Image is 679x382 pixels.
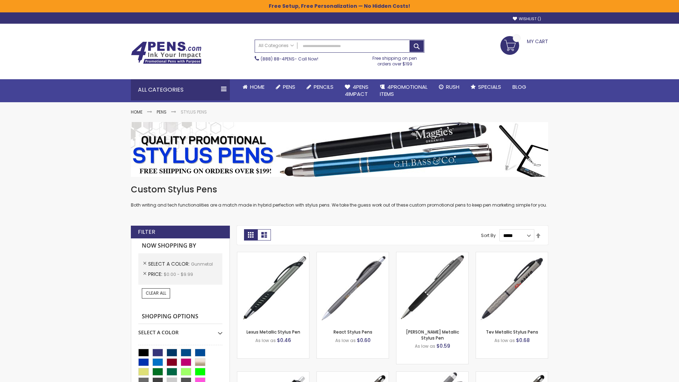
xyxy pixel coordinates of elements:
[131,122,548,177] img: Stylus Pens
[237,371,309,377] a: Souvenir® Anthem Stylus Pen-Gunmetal
[516,337,530,344] span: $0.68
[357,337,371,344] span: $0.60
[415,343,435,349] span: As low as
[494,337,515,343] span: As low as
[237,252,309,324] img: Lexus Metallic Stylus Pen-Gunmetal
[436,342,450,349] span: $0.59
[261,56,318,62] span: - Call Now!
[131,41,202,64] img: 4Pens Custom Pens and Promotional Products
[138,238,222,253] strong: Now Shopping by
[335,337,356,343] span: As low as
[317,252,389,258] a: React Stylus Pens-Gunmetal
[317,371,389,377] a: Islander Softy Metallic Gel Pen with Stylus-Gunmetal
[476,371,548,377] a: Islander Softy Metallic Gel Pen with Stylus - ColorJet Imprint-Gunmetal
[191,261,213,267] span: Gunmetal
[345,83,368,98] span: 4Pens 4impact
[246,329,300,335] a: Lexus Metallic Stylus Pen
[138,228,155,236] strong: Filter
[314,83,333,91] span: Pencils
[270,79,301,95] a: Pens
[157,109,167,115] a: Pens
[164,271,193,277] span: $0.00 - $9.99
[481,232,496,238] label: Sort By
[396,252,468,324] img: Lory Metallic Stylus Pen-Gunmetal
[476,252,548,258] a: Tev Metallic Stylus Pens-Gunmetal
[138,324,222,336] div: Select A Color
[259,43,294,48] span: All Categories
[478,83,501,91] span: Specials
[148,260,191,267] span: Select A Color
[476,252,548,324] img: Tev Metallic Stylus Pens-Gunmetal
[237,79,270,95] a: Home
[396,252,468,258] a: Lory Metallic Stylus Pen-Gunmetal
[380,83,428,98] span: 4PROMOTIONAL ITEMS
[146,290,166,296] span: Clear All
[283,83,295,91] span: Pens
[507,79,532,95] a: Blog
[465,79,507,95] a: Specials
[339,79,374,102] a: 4Pens4impact
[148,271,164,278] span: Price
[131,109,143,115] a: Home
[433,79,465,95] a: Rush
[513,16,541,22] a: Wishlist
[446,83,459,91] span: Rush
[301,79,339,95] a: Pencils
[333,329,372,335] a: React Stylus Pens
[365,53,425,67] div: Free shipping on pen orders over $199
[237,252,309,258] a: Lexus Metallic Stylus Pen-Gunmetal
[512,83,526,91] span: Blog
[396,371,468,377] a: Cali Custom Stylus Gel pen-Gunmetal
[138,309,222,324] strong: Shopping Options
[131,184,548,195] h1: Custom Stylus Pens
[244,229,257,241] strong: Grid
[255,40,297,52] a: All Categories
[486,329,538,335] a: Tev Metallic Stylus Pens
[255,337,276,343] span: As low as
[277,337,291,344] span: $0.46
[142,288,170,298] a: Clear All
[181,109,207,115] strong: Stylus Pens
[131,184,548,208] div: Both writing and tech functionalities are a match made in hybrid perfection with stylus pens. We ...
[131,79,230,100] div: All Categories
[374,79,433,102] a: 4PROMOTIONALITEMS
[250,83,265,91] span: Home
[317,252,389,324] img: React Stylus Pens-Gunmetal
[261,56,295,62] a: (888) 88-4PENS
[406,329,459,341] a: [PERSON_NAME] Metallic Stylus Pen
